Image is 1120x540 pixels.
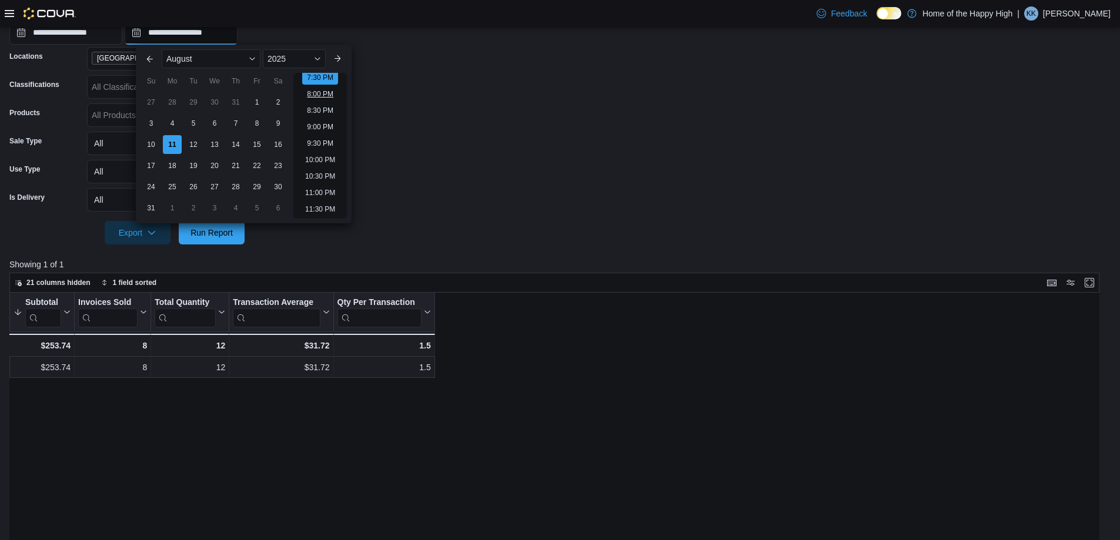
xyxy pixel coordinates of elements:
[78,297,138,327] div: Invoices Sold
[268,54,286,63] span: 2025
[142,199,161,217] div: day-31
[155,297,216,327] div: Total Quantity
[78,338,147,353] div: 8
[205,156,224,175] div: day-20
[226,177,245,196] div: day-28
[1027,6,1036,21] span: KK
[163,177,182,196] div: day-25
[78,360,147,374] div: 8
[205,177,224,196] div: day-27
[302,87,338,101] li: 8:00 PM
[248,72,266,90] div: Fr
[142,93,161,112] div: day-27
[9,108,40,118] label: Products
[248,114,266,133] div: day-8
[24,8,76,19] img: Cova
[87,160,245,183] button: All
[113,278,157,287] span: 1 field sorted
[300,153,340,167] li: 10:00 PM
[248,156,266,175] div: day-22
[10,276,95,290] button: 21 columns hidden
[337,338,431,353] div: 1.5
[26,278,91,287] span: 21 columns hidden
[1045,276,1059,290] button: Keyboard shortcuts
[302,120,338,134] li: 9:00 PM
[163,93,182,112] div: day-28
[922,6,1012,21] p: Home of the Happy High
[166,54,192,63] span: August
[812,2,871,25] a: Feedback
[9,80,59,89] label: Classifications
[337,360,431,374] div: 1.5
[78,297,138,308] div: Invoices Sold
[87,188,245,212] button: All
[142,135,161,154] div: day-10
[105,221,170,244] button: Export
[184,177,203,196] div: day-26
[184,135,203,154] div: day-12
[233,360,329,374] div: $31.72
[125,21,238,45] input: Press the down key to enter a popover containing a calendar. Press the escape key to close the po...
[269,177,287,196] div: day-30
[184,93,203,112] div: day-29
[300,169,340,183] li: 10:30 PM
[184,156,203,175] div: day-19
[163,135,182,154] div: day-11
[328,49,347,68] button: Next month
[25,297,61,327] div: Subtotal
[302,103,338,118] li: 8:30 PM
[97,52,189,64] span: [GEOGRAPHIC_DATA] - Fire & Flower
[877,7,901,19] input: Dark Mode
[302,71,338,85] li: 7:30 PM
[13,338,71,353] div: $253.74
[9,193,45,202] label: Is Delivery
[269,72,287,90] div: Sa
[92,52,203,65] span: Saskatoon - City Park - Fire & Flower
[226,114,245,133] div: day-7
[205,93,224,112] div: day-30
[831,8,867,19] span: Feedback
[233,297,320,327] div: Transaction Average
[300,202,340,216] li: 11:30 PM
[78,297,147,327] button: Invoices Sold
[248,199,266,217] div: day-5
[9,165,40,174] label: Use Type
[142,114,161,133] div: day-3
[269,199,287,217] div: day-6
[226,156,245,175] div: day-21
[142,177,161,196] div: day-24
[163,114,182,133] div: day-4
[1024,6,1038,21] div: Kalvin Keys
[142,72,161,90] div: Su
[141,49,159,68] button: Previous Month
[248,177,266,196] div: day-29
[87,132,245,155] button: All
[9,21,122,45] input: Press the down key to open a popover containing a calendar.
[300,186,340,200] li: 11:00 PM
[155,338,225,353] div: 12
[269,135,287,154] div: day-16
[184,199,203,217] div: day-2
[112,221,163,244] span: Export
[1017,6,1019,21] p: |
[226,72,245,90] div: Th
[184,114,203,133] div: day-5
[163,156,182,175] div: day-18
[14,360,71,374] div: $253.74
[9,259,1111,270] p: Showing 1 of 1
[205,199,224,217] div: day-3
[233,297,329,327] button: Transaction Average
[96,276,162,290] button: 1 field sorted
[1043,6,1111,21] p: [PERSON_NAME]
[162,49,260,68] div: Button. Open the month selector. August is currently selected.
[142,156,161,175] div: day-17
[337,297,422,308] div: Qty Per Transaction
[293,73,347,219] ul: Time
[1064,276,1078,290] button: Display options
[190,227,233,239] span: Run Report
[179,221,245,244] button: Run Report
[155,297,225,327] button: Total Quantity
[233,297,320,308] div: Transaction Average
[248,93,266,112] div: day-1
[337,297,422,327] div: Qty Per Transaction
